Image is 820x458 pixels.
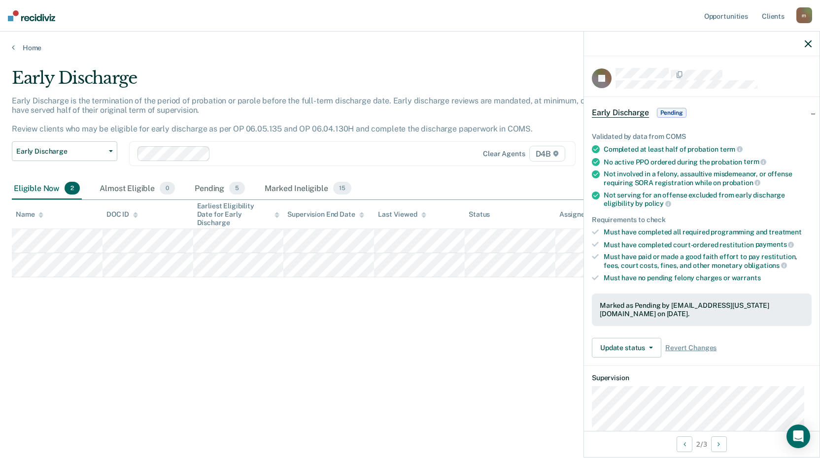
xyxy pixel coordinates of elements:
span: policy [645,199,671,207]
div: Not serving for an offense excluded from early discharge eligibility by [604,191,812,208]
img: Recidiviz [8,10,55,21]
div: Supervision End Date [287,210,364,219]
div: Pending [193,178,247,199]
span: 15 [333,182,351,195]
span: term [744,158,766,165]
div: Must have paid or made a good faith effort to pay restitution, fees, court costs, fines, and othe... [604,253,812,269]
div: Open Intercom Messenger [786,425,810,448]
div: Validated by data from COMS [592,132,812,141]
span: 5 [229,182,245,195]
div: DOC ID [106,210,138,219]
div: Must have completed court-ordered restitution [604,240,812,249]
span: treatment [769,228,802,236]
span: 0 [160,182,175,195]
div: Must have completed all required programming and [604,228,812,236]
span: Early Discharge [16,147,105,156]
div: Must have no pending felony charges or [604,274,812,282]
div: Not involved in a felony, assaultive misdemeanor, or offense requiring SORA registration while on [604,170,812,187]
div: Earliest Eligibility Date for Early Discharge [197,202,280,227]
div: Early DischargePending [584,97,820,129]
div: 2 / 3 [584,431,820,457]
span: term [720,145,743,153]
div: Name [16,210,43,219]
div: Completed at least half of probation [604,145,812,154]
p: Early Discharge is the termination of the period of probation or parole before the full-term disc... [12,96,624,134]
button: Previous Opportunity [677,436,692,452]
div: Eligible Now [12,178,82,199]
button: Next Opportunity [711,436,727,452]
div: Clear agents [483,150,525,158]
button: Update status [592,338,661,358]
div: Marked Ineligible [263,178,353,199]
div: Almost Eligible [98,178,177,199]
a: Home [12,43,808,52]
div: m [796,7,812,23]
span: 2 [65,182,80,195]
div: Last Viewed [378,210,426,219]
span: Early Discharge [592,108,649,118]
span: Pending [657,108,686,118]
span: warrants [732,274,761,282]
span: payments [755,240,794,248]
div: Requirements to check [592,216,812,224]
div: Assigned to [559,210,606,219]
div: No active PPO ordered during the probation [604,158,812,166]
span: D4B [529,146,565,162]
span: probation [722,179,761,187]
span: obligations [744,262,787,269]
dt: Supervision [592,374,812,382]
div: Marked as Pending by [EMAIL_ADDRESS][US_STATE][DOMAIN_NAME] on [DATE]. [600,301,804,318]
div: Early Discharge [12,68,627,96]
span: Revert Changes [665,344,717,352]
div: Status [469,210,490,219]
